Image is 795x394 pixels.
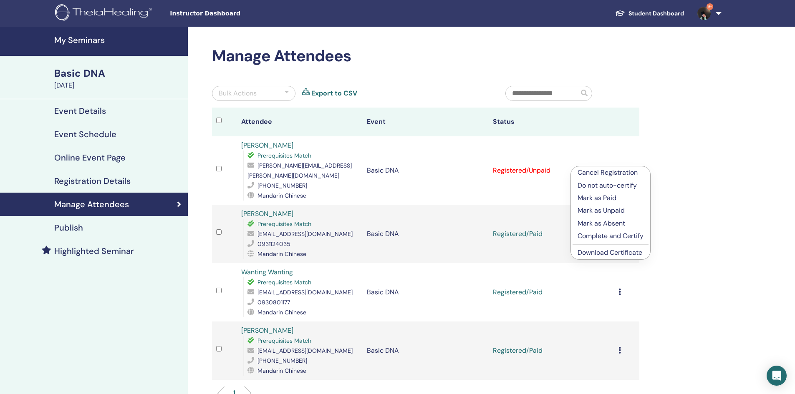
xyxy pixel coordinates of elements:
[257,367,306,374] span: Mandarin Chinese
[578,218,644,228] p: Mark as Absent
[608,6,691,21] a: Student Dashboard
[54,153,126,163] h4: Online Event Page
[767,366,787,386] div: Open Intercom Messenger
[363,321,488,380] td: Basic DNA
[489,108,614,136] th: Status
[257,220,311,228] span: Prerequisites Match
[241,141,293,150] a: [PERSON_NAME]
[54,176,131,186] h4: Registration Details
[578,231,644,241] p: Complete and Certify
[697,7,711,20] img: default.jpg
[363,108,488,136] th: Event
[54,246,134,256] h4: Highlighted Seminar
[257,357,307,364] span: [PHONE_NUMBER]
[54,80,183,90] div: [DATE]
[241,268,293,276] a: Wanting Wanting
[578,193,644,203] p: Mark as Paid
[578,248,642,257] a: Download Certificate
[247,162,352,179] span: [PERSON_NAME][EMAIL_ADDRESS][PERSON_NAME][DOMAIN_NAME]
[241,326,293,335] a: [PERSON_NAME]
[54,66,183,80] div: Basic DNA
[212,47,639,66] h2: Manage Attendees
[49,66,188,90] a: Basic DNA[DATE]
[55,4,155,23] img: logo.png
[257,250,306,258] span: Mandarin Chinese
[363,136,488,205] td: Basic DNA
[257,309,306,316] span: Mandarin Chinese
[241,209,293,218] a: [PERSON_NAME]
[257,299,290,306] span: 0930801177
[257,240,290,248] span: 0931124035
[257,279,311,286] span: Prerequisites Match
[219,88,257,98] div: Bulk Actions
[54,199,129,209] h4: Manage Attendees
[707,3,713,10] span: 9+
[311,88,357,98] a: Export to CSV
[257,347,353,354] span: [EMAIL_ADDRESS][DOMAIN_NAME]
[615,10,625,17] img: graduation-cap-white.svg
[54,129,116,139] h4: Event Schedule
[54,223,83,233] h4: Publish
[257,230,353,238] span: [EMAIL_ADDRESS][DOMAIN_NAME]
[237,108,363,136] th: Attendee
[578,168,644,178] p: Cancel Registration
[257,182,307,189] span: [PHONE_NUMBER]
[54,106,106,116] h4: Event Details
[578,181,644,191] p: Do not auto-certify
[54,35,183,45] h4: My Seminars
[170,9,295,18] span: Instructor Dashboard
[363,263,488,321] td: Basic DNA
[257,289,353,296] span: [EMAIL_ADDRESS][DOMAIN_NAME]
[257,192,306,199] span: Mandarin Chinese
[578,206,644,216] p: Mark as Unpaid
[257,337,311,344] span: Prerequisites Match
[257,152,311,159] span: Prerequisites Match
[363,205,488,263] td: Basic DNA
